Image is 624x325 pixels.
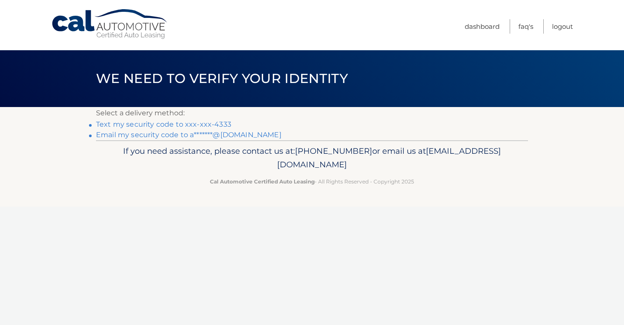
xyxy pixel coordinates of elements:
[96,70,348,86] span: We need to verify your identity
[210,178,315,185] strong: Cal Automotive Certified Auto Leasing
[295,146,372,156] span: [PHONE_NUMBER]
[51,9,169,40] a: Cal Automotive
[552,19,573,34] a: Logout
[518,19,533,34] a: FAQ's
[102,177,522,186] p: - All Rights Reserved - Copyright 2025
[96,131,281,139] a: Email my security code to a*******@[DOMAIN_NAME]
[96,107,528,119] p: Select a delivery method:
[465,19,500,34] a: Dashboard
[96,120,231,128] a: Text my security code to xxx-xxx-4333
[102,144,522,172] p: If you need assistance, please contact us at: or email us at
